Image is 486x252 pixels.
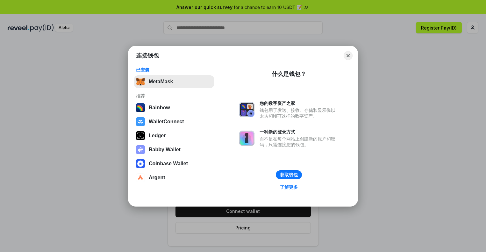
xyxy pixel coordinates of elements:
div: 什么是钱包？ [272,70,306,78]
div: 钱包用于发送、接收、存储和显示像以太坊和NFT这样的数字资产。 [260,107,339,119]
h1: 连接钱包 [136,52,159,59]
img: svg+xml,%3Csvg%20xmlns%3D%22http%3A%2F%2Fwww.w3.org%2F2000%2Fsvg%22%20width%3D%2228%22%20height%3... [136,131,145,140]
div: 已安装 [136,67,212,73]
img: svg+xml,%3Csvg%20width%3D%2228%22%20height%3D%2228%22%20viewBox%3D%220%200%2028%2028%22%20fill%3D... [136,159,145,168]
div: Ledger [149,133,166,139]
div: WalletConnect [149,119,184,125]
img: svg+xml,%3Csvg%20fill%3D%22none%22%20height%3D%2233%22%20viewBox%3D%220%200%2035%2033%22%20width%... [136,77,145,86]
img: svg+xml,%3Csvg%20xmlns%3D%22http%3A%2F%2Fwww.w3.org%2F2000%2Fsvg%22%20fill%3D%22none%22%20viewBox... [239,102,254,117]
div: 一种新的登录方式 [260,129,339,135]
div: 您的数字资产之家 [260,100,339,106]
div: 获取钱包 [280,172,298,178]
div: Argent [149,175,165,180]
div: 推荐 [136,93,212,99]
button: Close [344,51,353,60]
img: svg+xml,%3Csvg%20xmlns%3D%22http%3A%2F%2Fwww.w3.org%2F2000%2Fsvg%22%20fill%3D%22none%22%20viewBox... [239,131,254,146]
button: Argent [134,171,214,184]
button: 获取钱包 [276,170,302,179]
img: svg+xml,%3Csvg%20width%3D%2228%22%20height%3D%2228%22%20viewBox%3D%220%200%2028%2028%22%20fill%3D... [136,173,145,182]
img: svg+xml,%3Csvg%20width%3D%2228%22%20height%3D%2228%22%20viewBox%3D%220%200%2028%2028%22%20fill%3D... [136,117,145,126]
img: svg+xml,%3Csvg%20xmlns%3D%22http%3A%2F%2Fwww.w3.org%2F2000%2Fsvg%22%20fill%3D%22none%22%20viewBox... [136,145,145,154]
div: Coinbase Wallet [149,161,188,167]
a: 了解更多 [276,183,302,191]
button: Rainbow [134,101,214,114]
button: Rabby Wallet [134,143,214,156]
div: Rainbow [149,105,170,111]
div: MetaMask [149,79,173,85]
div: 而不是在每个网站上创建新的账户和密码，只需连接您的钱包。 [260,136,339,147]
div: 了解更多 [280,184,298,190]
div: Rabby Wallet [149,147,181,153]
button: Coinbase Wallet [134,157,214,170]
button: Ledger [134,129,214,142]
img: svg+xml,%3Csvg%20width%3D%22120%22%20height%3D%22120%22%20viewBox%3D%220%200%20120%20120%22%20fil... [136,103,145,112]
button: MetaMask [134,75,214,88]
button: WalletConnect [134,115,214,128]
